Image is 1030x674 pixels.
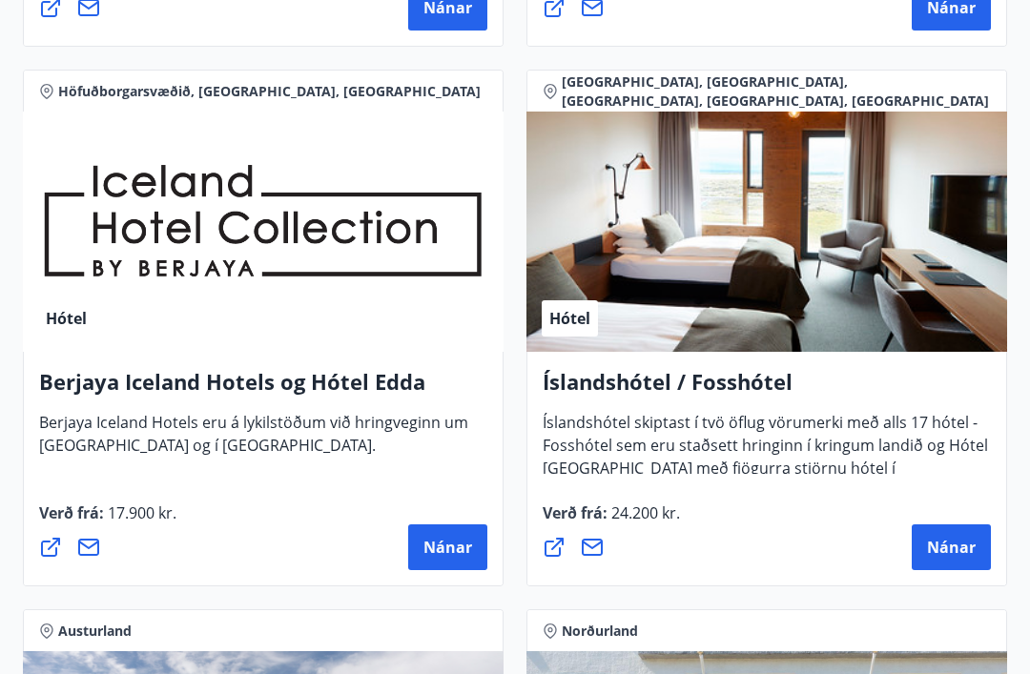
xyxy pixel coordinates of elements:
[543,368,991,412] h4: Íslandshótel / Fosshótel
[39,368,487,412] h4: Berjaya Iceland Hotels og Hótel Edda
[39,413,468,472] span: Berjaya Iceland Hotels eru á lykilstöðum við hringveginn um [GEOGRAPHIC_DATA] og í [GEOGRAPHIC_DA...
[927,538,976,559] span: Nánar
[549,309,590,330] span: Hótel
[562,73,991,112] span: [GEOGRAPHIC_DATA], [GEOGRAPHIC_DATA], [GEOGRAPHIC_DATA], [GEOGRAPHIC_DATA], [GEOGRAPHIC_DATA]
[562,623,638,642] span: Norðurland
[608,503,680,524] span: 24.200 kr.
[423,538,472,559] span: Nánar
[46,309,87,330] span: Hótel
[408,525,487,571] button: Nánar
[912,525,991,571] button: Nánar
[58,623,132,642] span: Austurland
[58,83,481,102] span: Höfuðborgarsvæðið, [GEOGRAPHIC_DATA], [GEOGRAPHIC_DATA]
[543,413,988,518] span: Íslandshótel skiptast í tvö öflug vörumerki með alls 17 hótel - Fosshótel sem eru staðsett hringi...
[543,503,680,540] span: Verð frá :
[39,503,176,540] span: Verð frá :
[104,503,176,524] span: 17.900 kr.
